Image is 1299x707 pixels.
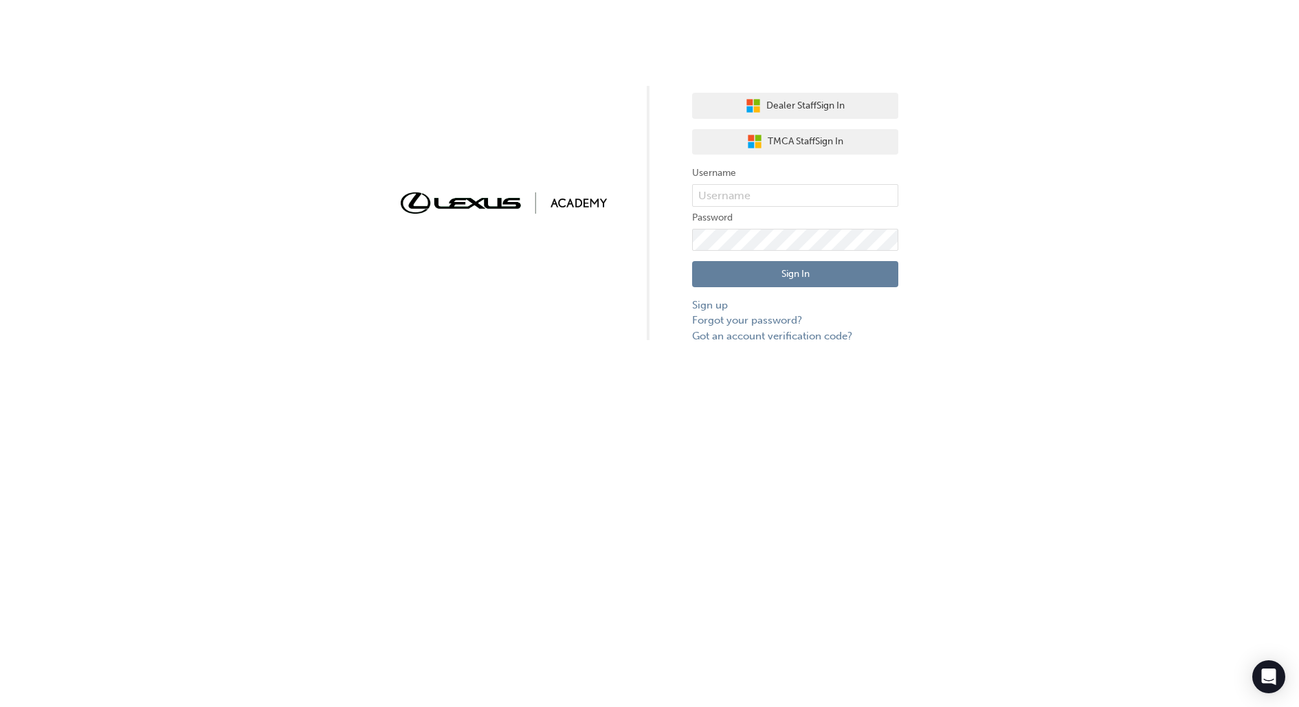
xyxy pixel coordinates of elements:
label: Password [692,210,898,226]
label: Username [692,165,898,181]
span: Dealer Staff Sign In [766,98,845,114]
a: Forgot your password? [692,313,898,328]
div: Open Intercom Messenger [1252,660,1285,693]
button: Sign In [692,261,898,287]
span: TMCA Staff Sign In [768,134,843,150]
img: Trak [401,192,607,214]
button: TMCA StaffSign In [692,129,898,155]
input: Username [692,184,898,207]
button: Dealer StaffSign In [692,93,898,119]
a: Sign up [692,298,898,313]
a: Got an account verification code? [692,328,898,344]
